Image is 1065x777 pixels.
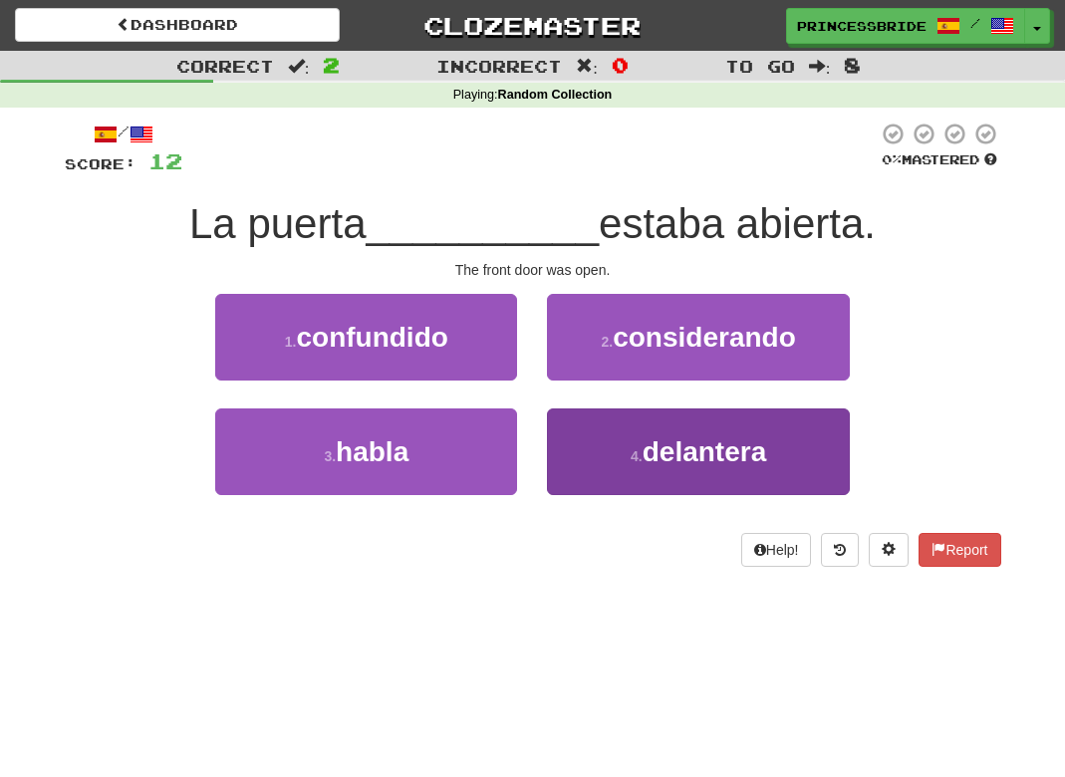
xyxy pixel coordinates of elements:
span: 0 [612,53,629,77]
strong: Random Collection [498,88,613,102]
button: Report [919,533,1000,567]
span: Incorrect [436,56,562,76]
span: To go [725,56,795,76]
div: / [65,122,182,146]
div: Mastered [878,151,1001,169]
a: princessbride / [786,8,1025,44]
button: 1.confundido [215,294,517,381]
span: princessbride [797,17,927,35]
small: 3 . [324,448,336,464]
span: : [288,58,310,75]
a: Clozemaster [370,8,694,43]
span: Correct [176,56,274,76]
small: 4 . [631,448,643,464]
span: 0 % [882,151,902,167]
span: __________ [367,200,600,247]
span: / [970,16,980,30]
button: Round history (alt+y) [821,533,859,567]
button: 4.delantera [547,408,849,495]
a: Dashboard [15,8,340,42]
span: : [809,58,831,75]
span: La puerta [189,200,366,247]
button: 2.considerando [547,294,849,381]
span: 2 [323,53,340,77]
span: Score: [65,155,136,172]
span: 12 [148,148,182,173]
span: considerando [613,322,796,353]
span: 8 [844,53,861,77]
small: 2 . [602,334,614,350]
span: : [576,58,598,75]
span: confundido [296,322,447,353]
div: The front door was open. [65,260,1001,280]
span: delantera [643,436,767,467]
small: 1 . [285,334,297,350]
button: 3.habla [215,408,517,495]
button: Help! [741,533,812,567]
span: habla [336,436,408,467]
span: estaba abierta. [599,200,876,247]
